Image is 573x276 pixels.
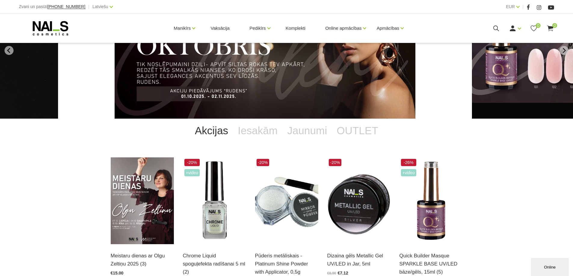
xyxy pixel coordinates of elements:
img: Metallic Gel UV/LED ir intensīvi pigmentets metala dizaina gēls, kas palīdz radīt reljefu zīmējum... [327,157,390,244]
a: Dizaina gēls Metallic Gel UV/LED in Jar, 5ml [327,252,390,268]
a: Jaunumi [282,119,332,143]
a: Manikīrs [174,16,191,40]
span: €8.90 [327,271,336,275]
span: -20% [184,159,200,166]
span: +Video [401,169,417,176]
a: [PHONE_NUMBER] [48,5,85,9]
button: Go to last slide [5,46,14,55]
span: | [88,3,90,11]
a: 0 [530,25,538,32]
a: Apmācības [377,16,399,40]
img: ✨ Meistaru dienas ar Olgu Zeltiņu 2025 ✨ RUDENS / Seminārs manikīra meistariem Liepāja – 7. okt.,... [111,157,174,244]
a: Meistaru dienas ar Olgu Zeltiņu 2025 (3) [111,252,174,268]
a: EUR [506,3,515,10]
a: Online apmācības [325,16,362,40]
button: Next slide [559,46,568,55]
img: Dizaina produkts spilgtā spoguļa efekta radīšanai.LIETOŠANA: Pirms lietošanas nepieciešams sakrat... [183,157,246,244]
span: €15.00 [111,271,124,275]
span: 0 [552,23,557,28]
div: Zvani un pasūti [19,3,85,11]
a: Pedikīrs [249,16,266,40]
a: Latviešu [93,3,108,10]
span: +Video [184,169,200,176]
span: -20% [257,159,270,166]
img: Augstas kvalitātes, metāliskā spoguļefekta dizaina pūderis lieliskam spīdumam. Šobrīd aktuāls spi... [255,157,318,244]
a: 0 [547,25,554,32]
span: -26% [401,159,417,166]
a: Komplekti [281,14,310,43]
a: Vaksācija [206,14,234,43]
span: | [522,3,524,11]
a: Iesakām [233,119,282,143]
span: €7.12 [338,271,348,275]
a: Akcijas [190,119,233,143]
span: -20% [329,159,342,166]
a: OUTLET [332,119,383,143]
iframe: chat widget [531,257,570,276]
span: 0 [536,23,541,28]
img: Maskējoša, viegli mirdzoša bāze/gels. Unikāls produkts ar daudz izmantošanas iespējām: •Bāze gell... [399,157,463,244]
span: [PHONE_NUMBER] [48,4,85,9]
